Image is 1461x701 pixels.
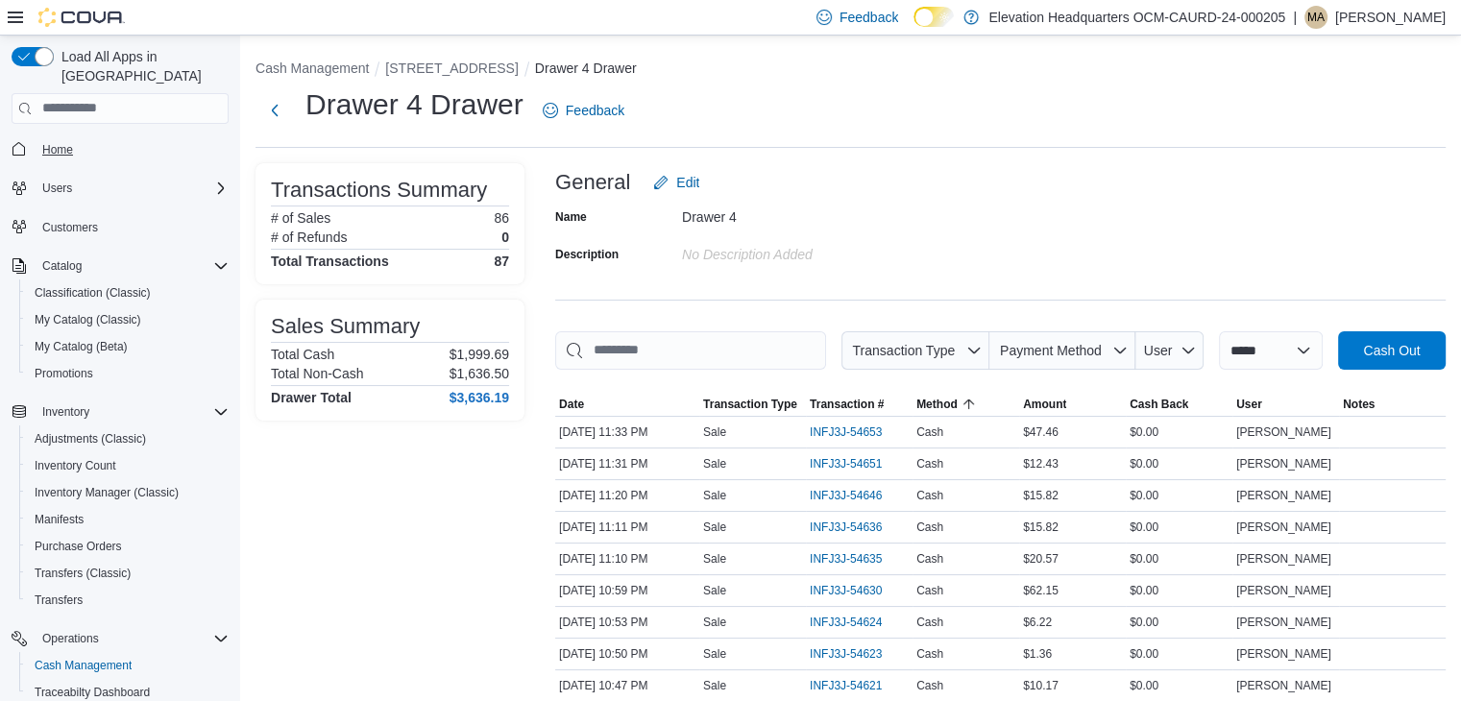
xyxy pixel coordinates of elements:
button: My Catalog (Beta) [19,333,236,360]
a: Inventory Manager (Classic) [27,481,186,504]
button: User [1135,331,1204,370]
button: Transaction Type [841,331,989,370]
span: Catalog [35,254,229,278]
span: Cash [916,488,943,503]
span: My Catalog (Classic) [27,308,229,331]
button: Payment Method [989,331,1135,370]
label: Description [555,247,619,262]
span: My Catalog (Classic) [35,312,141,327]
span: Cash Management [35,658,132,673]
h1: Drawer 4 Drawer [305,85,524,124]
span: Transfers [35,592,83,608]
span: Edit [676,173,699,192]
div: $0.00 [1126,547,1232,570]
span: Operations [42,631,99,646]
span: Dark Mode [913,27,914,28]
button: Catalog [35,254,89,278]
button: INFJ3J-54630 [810,579,901,602]
a: My Catalog (Classic) [27,308,149,331]
div: [DATE] 11:10 PM [555,547,699,570]
div: $0.00 [1126,452,1232,475]
span: Transaction Type [852,343,955,358]
span: Payment Method [1000,343,1102,358]
span: Purchase Orders [35,539,122,554]
nav: An example of EuiBreadcrumbs [256,59,1446,82]
a: Transfers (Classic) [27,562,138,585]
p: Sale [703,646,726,662]
button: INFJ3J-54624 [810,611,901,634]
span: Cash [916,520,943,535]
span: INFJ3J-54624 [810,615,882,630]
button: INFJ3J-54621 [810,674,901,697]
button: INFJ3J-54653 [810,421,901,444]
span: Inventory Manager (Classic) [35,485,179,500]
a: Inventory Count [27,454,124,477]
span: INFJ3J-54636 [810,520,882,535]
span: [PERSON_NAME] [1236,583,1331,598]
button: Cash Back [1126,393,1232,416]
a: Transfers [27,589,90,612]
span: $47.46 [1023,424,1059,440]
p: $1,999.69 [450,347,509,362]
h3: Transactions Summary [271,179,487,202]
button: INFJ3J-54635 [810,547,901,570]
span: Cash Back [1130,397,1188,412]
button: Users [4,175,236,202]
button: Transaction Type [699,393,806,416]
button: Notes [1339,393,1446,416]
span: Cash Management [27,654,229,677]
span: Feedback [566,101,624,120]
span: [PERSON_NAME] [1236,678,1331,693]
span: Cash [916,646,943,662]
span: Cash [916,424,943,440]
span: Inventory Count [27,454,229,477]
p: Sale [703,520,726,535]
span: Classification (Classic) [35,285,151,301]
p: Sale [703,678,726,693]
span: Manifests [27,508,229,531]
button: Transaction # [806,393,913,416]
span: Customers [42,220,98,235]
h6: Total Non-Cash [271,366,364,381]
a: Manifests [27,508,91,531]
p: 0 [501,230,509,245]
span: Inventory Manager (Classic) [27,481,229,504]
button: Date [555,393,699,416]
label: Name [555,209,587,225]
span: Cash [916,615,943,630]
span: My Catalog (Beta) [35,339,128,354]
div: Drawer 4 [682,202,939,225]
span: Adjustments (Classic) [35,431,146,447]
span: $15.82 [1023,488,1059,503]
h4: Drawer Total [271,390,352,405]
p: Sale [703,615,726,630]
button: Inventory [4,399,236,425]
button: Promotions [19,360,236,387]
span: Transfers (Classic) [27,562,229,585]
a: Feedback [535,91,632,130]
span: $15.82 [1023,520,1059,535]
h6: # of Sales [271,210,330,226]
span: $10.17 [1023,678,1059,693]
a: Adjustments (Classic) [27,427,154,450]
div: [DATE] 11:11 PM [555,516,699,539]
span: User [1144,343,1173,358]
button: Classification (Classic) [19,279,236,306]
span: Catalog [42,258,82,274]
span: Inventory [42,404,89,420]
div: [DATE] 10:50 PM [555,642,699,665]
span: [PERSON_NAME] [1236,646,1331,662]
p: Sale [703,551,726,567]
button: Customers [4,213,236,241]
span: User [1236,397,1262,412]
div: $0.00 [1126,642,1232,665]
span: $20.57 [1023,551,1059,567]
span: [PERSON_NAME] [1236,615,1331,630]
button: Inventory Count [19,452,236,479]
span: Classification (Classic) [27,281,229,304]
span: INFJ3J-54653 [810,424,882,440]
p: Sale [703,488,726,503]
a: Cash Management [27,654,139,677]
button: Drawer 4 Drawer [535,60,637,76]
span: INFJ3J-54621 [810,678,882,693]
